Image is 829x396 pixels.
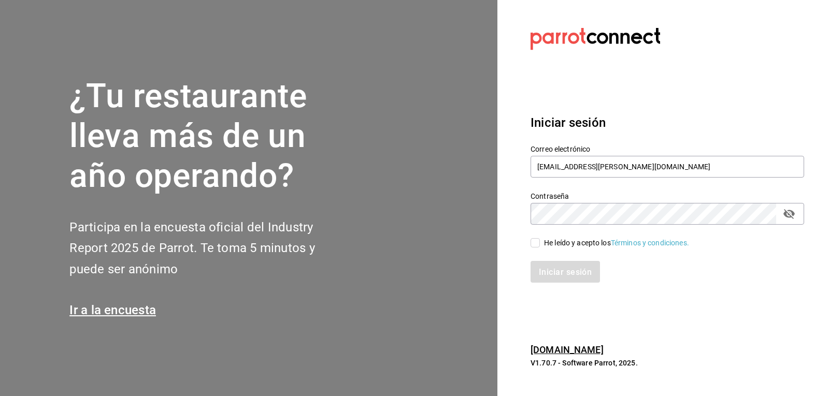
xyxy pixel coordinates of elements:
[611,239,689,247] a: Términos y condiciones.
[531,145,590,153] font: Correo electrónico
[531,156,804,178] input: Ingresa tu correo electrónico
[531,192,569,200] font: Contraseña
[780,205,798,223] button: campo de contraseña
[69,303,156,317] a: Ir a la encuesta
[69,220,315,277] font: Participa en la encuesta oficial del Industry Report 2025 de Parrot. Te toma 5 minutos y puede se...
[531,359,638,367] font: V1.70.7 - Software Parrot, 2025.
[544,239,611,247] font: He leído y acepto los
[531,115,606,130] font: Iniciar sesión
[69,77,307,195] font: ¿Tu restaurante lleva más de un año operando?
[531,344,604,355] a: [DOMAIN_NAME]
